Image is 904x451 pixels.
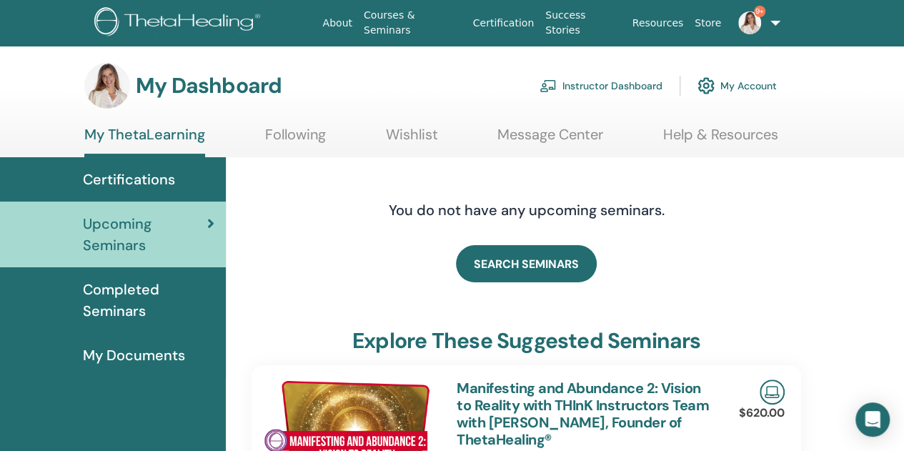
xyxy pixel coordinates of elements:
[83,345,185,366] span: My Documents
[697,74,715,98] img: cog.svg
[83,279,214,322] span: Completed Seminars
[540,70,662,101] a: Instructor Dashboard
[540,79,557,92] img: chalkboard-teacher.svg
[94,7,265,39] img: logo.png
[358,2,467,44] a: Courses & Seminars
[456,245,597,282] a: SEARCH SEMINARS
[760,380,785,405] img: Live Online Seminar
[317,10,358,36] a: About
[497,126,603,154] a: Message Center
[540,2,626,44] a: Success Stories
[663,126,778,154] a: Help & Resources
[84,126,205,157] a: My ThetaLearning
[457,379,709,449] a: Manifesting and Abundance 2: Vision to Reality with THInK Instructors Team with [PERSON_NAME], Fo...
[302,202,752,219] h4: You do not have any upcoming seminars.
[627,10,690,36] a: Resources
[754,6,765,17] span: 9+
[855,402,890,437] div: Open Intercom Messenger
[738,11,761,34] img: default.jpg
[689,10,727,36] a: Store
[136,73,282,99] h3: My Dashboard
[697,70,777,101] a: My Account
[352,328,700,354] h3: explore these suggested seminars
[474,257,579,272] span: SEARCH SEMINARS
[265,126,326,154] a: Following
[467,10,540,36] a: Certification
[386,126,438,154] a: Wishlist
[84,63,130,109] img: default.jpg
[739,405,785,422] p: $620.00
[83,213,207,256] span: Upcoming Seminars
[83,169,175,190] span: Certifications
